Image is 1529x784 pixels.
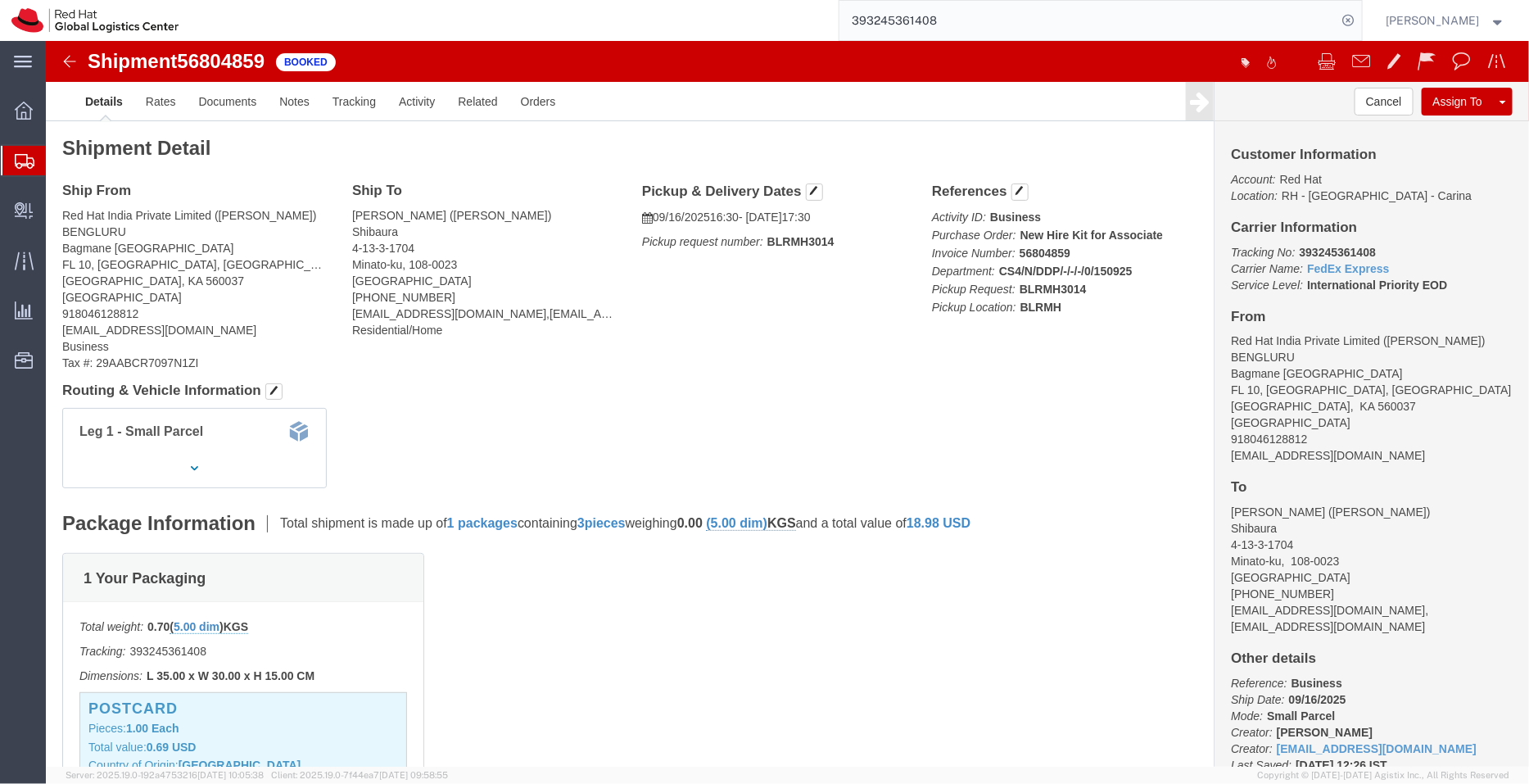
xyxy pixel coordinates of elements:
span: [DATE] 09:58:55 [379,770,448,780]
button: [PERSON_NAME] [1386,11,1507,30]
span: Copyright © [DATE]-[DATE] Agistix Inc., All Rights Reserved [1257,768,1509,782]
iframe: FS Legacy Container [46,41,1529,767]
span: Pallav Sen Gupta [1387,11,1480,29]
input: Search for shipment number, reference number [839,1,1337,40]
span: Client: 2025.19.0-7f44ea7 [271,770,448,780]
span: Server: 2025.19.0-192a4753216 [66,770,264,780]
img: logo [11,8,179,33]
span: [DATE] 10:05:38 [197,770,264,780]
